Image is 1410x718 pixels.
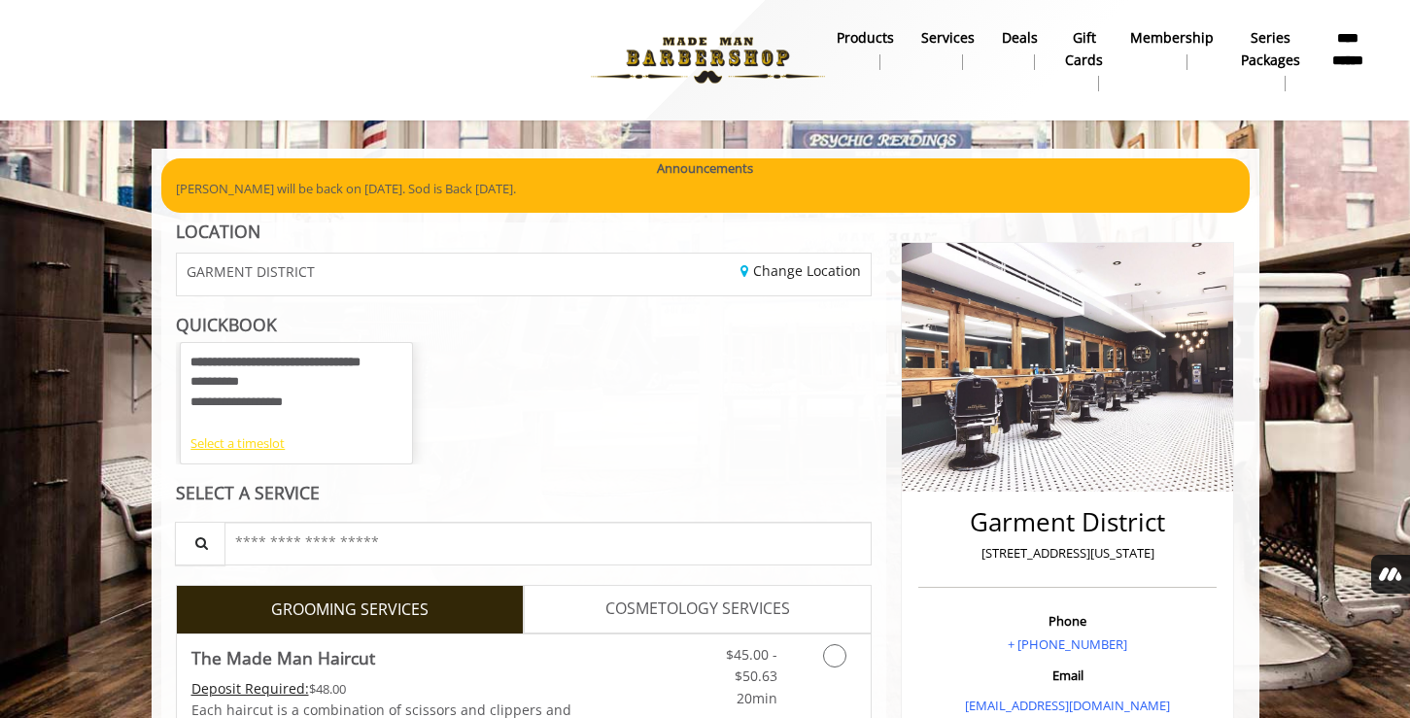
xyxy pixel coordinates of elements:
h2: Garment District [923,508,1212,536]
a: Change Location [740,261,861,280]
b: Membership [1130,27,1214,49]
a: Gift cardsgift cards [1051,24,1117,96]
b: The Made Man Haircut [191,644,375,671]
a: DealsDeals [988,24,1051,75]
h3: Phone [923,614,1212,628]
b: Announcements [657,158,753,179]
div: Select a timeslot [190,433,402,454]
div: $48.00 [191,678,582,700]
p: [PERSON_NAME] will be back on [DATE]. Sod is Back [DATE]. [176,179,1235,199]
b: Series packages [1241,27,1300,71]
a: Series packagesSeries packages [1227,24,1314,96]
span: $45.00 - $50.63 [726,645,777,685]
a: Productsproducts [823,24,908,75]
span: 20min [737,689,777,707]
b: Services [921,27,975,49]
b: QUICKBOOK [176,313,277,336]
b: products [837,27,894,49]
a: [EMAIL_ADDRESS][DOMAIN_NAME] [965,697,1170,714]
b: LOCATION [176,220,260,243]
div: SELECT A SERVICE [176,484,873,502]
a: MembershipMembership [1117,24,1227,75]
a: + [PHONE_NUMBER] [1008,635,1127,653]
a: ServicesServices [908,24,988,75]
button: Service Search [175,522,225,565]
p: [STREET_ADDRESS][US_STATE] [923,543,1212,564]
b: Deals [1002,27,1038,49]
span: GARMENT DISTRICT [187,264,315,279]
span: This service needs some Advance to be paid before we block your appointment [191,679,309,698]
span: COSMETOLOGY SERVICES [605,597,790,622]
span: GROOMING SERVICES [271,598,429,623]
h3: Email [923,668,1212,682]
img: Made Man Barbershop logo [574,7,842,114]
b: gift cards [1065,27,1103,71]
